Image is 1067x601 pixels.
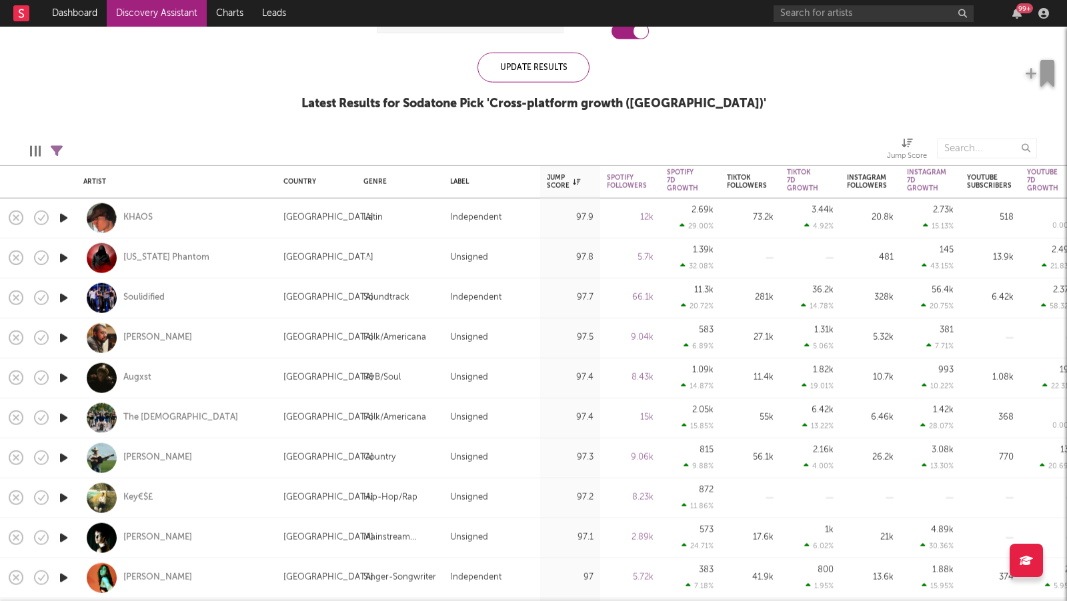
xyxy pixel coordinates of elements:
div: [GEOGRAPHIC_DATA] [283,490,373,506]
div: 7.71 % [926,342,954,350]
div: 97 [547,570,594,586]
div: 11.3k [694,286,714,295]
div: Jump Score [547,174,580,190]
div: 26.2k [847,450,894,466]
div: 2.69k [692,206,714,215]
div: 97.4 [547,370,594,386]
div: 14.78 % [801,302,834,310]
div: 97.9 [547,210,594,226]
div: Independent [450,570,501,586]
div: Instagram Followers [847,174,887,190]
div: Spotify 7D Growth [667,169,698,193]
div: 30.36 % [920,542,954,550]
div: Filters(11 filters active) [51,132,63,171]
div: 97.8 [547,250,594,266]
div: 7.18 % [686,582,714,590]
div: [PERSON_NAME] [123,452,192,464]
div: 815 [700,446,714,454]
div: [GEOGRAPHIC_DATA] [283,530,373,546]
div: 9.06k [607,450,654,466]
div: 10.22 % [922,382,954,390]
div: [US_STATE] Phantom [123,252,209,264]
div: 32.08 % [680,262,714,271]
div: 1.88k [932,566,954,574]
div: [GEOGRAPHIC_DATA] [283,410,373,426]
input: Search... [937,139,1037,159]
div: 29.00 % [680,222,714,231]
a: [PERSON_NAME] [123,532,192,544]
div: Latest Results for Sodatone Pick ' Cross-platform growth ([GEOGRAPHIC_DATA]) ' [301,96,766,112]
div: 1.42k [933,406,954,414]
div: 3.44k [812,206,834,215]
div: 27.1k [727,330,774,346]
div: Jump Score [887,132,927,171]
div: 328k [847,290,894,306]
div: 872 [699,486,714,494]
div: 13.22 % [802,422,834,430]
div: 573 [700,526,714,534]
div: Soundtrack [363,290,409,306]
div: 19.01 % [802,382,834,390]
div: [GEOGRAPHIC_DATA] [283,570,373,586]
div: 2.73k [933,206,954,215]
div: Spotify Followers [607,174,647,190]
div: 97.4 [547,410,594,426]
button: 99+ [1012,8,1022,19]
div: 6.02 % [804,542,834,550]
a: KHAOS [123,212,153,224]
div: 11.86 % [682,502,714,510]
span: ( 1 / 78 selected) [425,15,469,31]
div: 145 [940,246,954,255]
div: 381 [940,326,954,334]
div: 518 [967,210,1014,226]
div: 99 + [1016,3,1033,13]
div: 97.2 [547,490,594,506]
div: Unsigned [450,490,488,506]
div: YouTube 7D Growth [1027,169,1058,193]
div: 6.42k [967,290,1014,306]
div: 2.89k [607,530,654,546]
div: [GEOGRAPHIC_DATA] [283,290,373,306]
div: 1.82k [813,366,834,374]
div: R&B/Soul [363,370,401,386]
div: Soulidified [123,292,165,304]
div: 41.9k [727,570,774,586]
div: Artist [83,178,263,186]
div: Jump Score [887,149,927,165]
div: 56.4k [932,286,954,295]
a: [PERSON_NAME] [123,332,192,344]
div: Update Results [477,53,590,83]
div: Latin [363,210,383,226]
div: 1k [825,526,834,534]
div: 993 [938,366,954,374]
div: Tiktok Followers [727,174,767,190]
div: 1.39k [693,246,714,255]
div: Instagram 7D Growth [907,169,946,193]
div: Unsigned [450,530,488,546]
div: 6.46k [847,410,894,426]
div: Country [283,178,343,186]
div: [GEOGRAPHIC_DATA] [283,250,373,266]
div: 97.5 [547,330,594,346]
div: Unsigned [450,450,488,466]
div: 15.95 % [922,582,954,590]
div: 770 [967,450,1014,466]
div: 800 [818,566,834,574]
div: 36.2k [812,286,834,295]
div: 55k [727,410,774,426]
input: Search for artists [774,5,974,22]
a: The [DEMOGRAPHIC_DATA] [123,412,238,424]
div: Hip-Hop/Rap [363,490,417,506]
div: 20.75 % [921,302,954,310]
div: 15.85 % [682,422,714,430]
div: 4.89k [931,526,954,534]
div: 13.6k [847,570,894,586]
div: YouTube Subscribers [967,174,1012,190]
div: 5.72k [607,570,654,586]
a: Augxst [123,372,151,384]
div: Genre [363,178,430,186]
div: 368 [967,410,1014,426]
div: [GEOGRAPHIC_DATA] [283,370,373,386]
